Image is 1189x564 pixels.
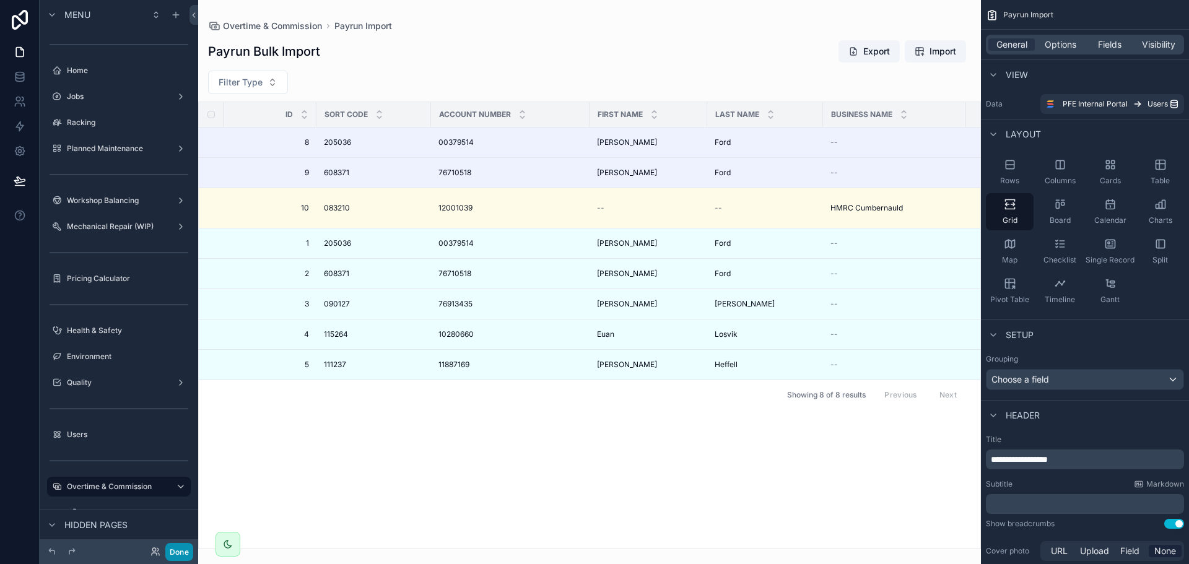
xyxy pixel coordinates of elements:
span: PFE Internal Portal [1063,99,1128,109]
span: Split [1152,255,1168,265]
span: Showing 8 of 8 results [787,390,866,400]
span: Single Record [1086,255,1135,265]
button: Calendar [1086,193,1134,230]
a: Planned Maintenance [47,139,191,158]
span: Map [1002,255,1017,265]
button: Columns [1036,154,1084,191]
button: Grid [986,193,1034,230]
a: PFE Internal PortalUsers [1040,94,1184,114]
label: Planned Maintenance [67,144,171,154]
label: Jobs [67,92,171,102]
span: Pivot Table [990,295,1029,305]
span: Grid [1003,215,1017,225]
span: Header [1006,409,1040,422]
span: Board [1050,215,1071,225]
a: Home [47,61,191,80]
a: Jobs [47,87,191,106]
span: First Name [598,110,643,119]
a: Mechanical Repair (WIP) [47,217,191,236]
span: Last Name [715,110,759,119]
div: Show breadcrumbs [986,519,1055,529]
label: Grouping [986,354,1018,364]
label: Quality [67,378,171,388]
button: Done [165,543,193,561]
button: Charts [1136,193,1184,230]
label: Overtime & Commission [67,482,166,492]
label: Home [67,66,188,76]
a: Pricing Calculator [47,269,191,289]
span: Setup [1006,329,1034,341]
label: Health & Safety [67,326,188,336]
label: Users [67,430,188,440]
a: Overtime & Commission [47,477,191,497]
span: Sort Code [324,110,368,119]
a: Quality [47,373,191,393]
span: Calendar [1094,215,1126,225]
a: Health & Safety [47,321,191,341]
span: Fields [1098,38,1121,51]
span: Checklist [1043,255,1076,265]
label: Racking [67,118,188,128]
span: Visibility [1142,38,1175,51]
label: Environment [67,352,188,362]
label: Subtitle [986,479,1013,489]
button: Split [1136,233,1184,270]
span: Account Number [439,110,511,119]
a: Environment [47,347,191,367]
button: Table [1136,154,1184,191]
button: Checklist [1036,233,1084,270]
a: Racking [47,113,191,132]
label: Mechanical Repair (WIP) [67,222,171,232]
span: Menu [64,9,90,21]
span: Hidden pages [64,519,128,531]
button: Board [1036,193,1084,230]
button: Single Record [1086,233,1134,270]
span: General [996,38,1027,51]
span: Layout [1006,128,1041,141]
button: Gantt [1086,272,1134,310]
span: Cards [1100,176,1121,186]
button: Pivot Table [986,272,1034,310]
span: View [1006,69,1028,81]
span: Markdown [1146,479,1184,489]
span: Id [285,110,293,119]
button: Rows [986,154,1034,191]
span: Rows [1000,176,1019,186]
label: Data [986,99,1035,109]
label: Summary [82,508,188,518]
div: scrollable content [986,494,1184,514]
button: Cards [1086,154,1134,191]
button: Choose a field [986,369,1184,390]
a: Markdown [1134,479,1184,489]
span: Business Name [831,110,892,119]
label: Title [986,435,1184,445]
span: Columns [1045,176,1076,186]
label: Workshop Balancing [67,196,171,206]
span: Gantt [1100,295,1120,305]
a: Workshop Balancing [47,191,191,210]
a: Users [47,425,191,445]
span: Charts [1149,215,1172,225]
button: Timeline [1036,272,1084,310]
a: Summary [62,503,191,523]
span: Timeline [1045,295,1075,305]
div: scrollable content [986,449,1184,469]
button: Map [986,233,1034,270]
span: Options [1045,38,1076,51]
span: Users [1148,99,1168,109]
span: Table [1151,176,1170,186]
img: SmartSuite logo [1045,99,1055,109]
span: Payrun Import [1003,10,1053,20]
span: Choose a field [991,374,1049,384]
label: Pricing Calculator [67,274,188,284]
